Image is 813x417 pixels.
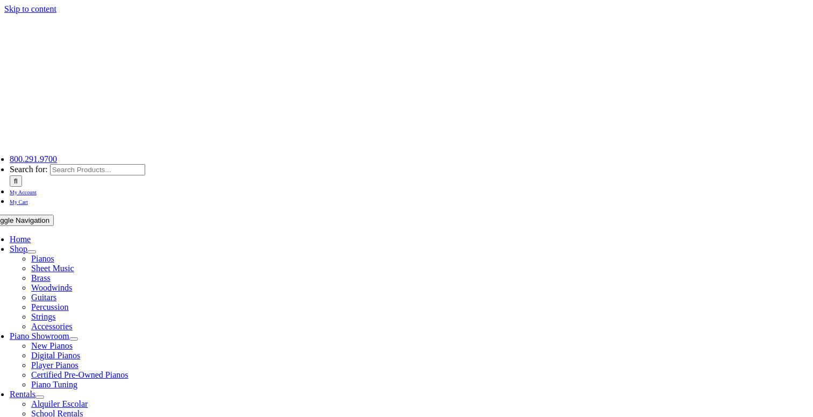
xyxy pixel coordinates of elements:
[31,293,56,302] a: Guitars
[4,4,56,13] a: Skip to content
[31,351,80,360] a: Digital Pianos
[31,254,54,263] a: Pianos
[10,187,37,196] a: My Account
[31,273,51,282] a: Brass
[31,399,88,408] a: Alquiler Escolar
[10,154,57,164] a: 800.291.9700
[10,165,48,174] span: Search for:
[10,390,35,399] a: Rentals
[31,361,79,370] a: Player Pianos
[10,244,27,253] a: Shop
[10,235,31,244] a: Home
[31,302,68,312] a: Percussion
[31,264,74,273] a: Sheet Music
[31,283,72,292] a: Woodwinds
[31,312,55,321] a: Strings
[31,380,77,389] a: Piano Tuning
[10,331,69,341] a: Piano Showroom
[10,196,28,206] a: My Cart
[10,199,28,205] span: My Cart
[27,250,36,253] button: Open submenu of Shop
[69,337,78,341] button: Open submenu of Piano Showroom
[31,322,72,331] a: Accessories
[31,370,128,379] a: Certified Pre-Owned Pianos
[10,175,22,187] input: Search
[31,341,73,350] a: New Pianos
[35,395,44,399] button: Open submenu of Rentals
[50,164,145,175] input: Search Products...
[10,189,37,195] span: My Account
